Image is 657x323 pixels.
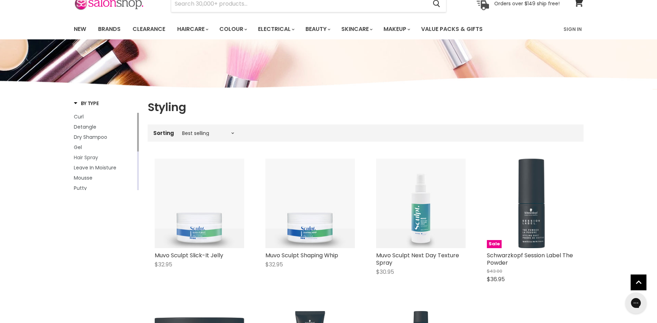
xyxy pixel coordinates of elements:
[487,268,502,274] span: $43.00
[265,159,355,248] img: Muvo Sculpt Shaping Whip
[559,22,586,37] a: Sign In
[336,22,377,37] a: Skincare
[494,0,560,7] p: Orders over $149 ship free!
[74,154,98,161] span: Hair Spray
[214,22,251,37] a: Colour
[74,113,136,121] a: Curl
[74,134,107,141] span: Dry Shampoo
[74,100,99,107] h3: By Type
[300,22,335,37] a: Beauty
[74,164,116,171] span: Leave In Moisture
[376,268,394,276] span: $30.95
[378,22,414,37] a: Makeup
[487,240,502,248] span: Sale
[487,251,573,267] a: Schwarzkopf Session Label The Powder
[253,22,299,37] a: Electrical
[153,130,174,136] label: Sorting
[155,260,172,269] span: $32.95
[74,174,92,181] span: Mousse
[69,19,524,39] ul: Main menu
[74,164,136,172] a: Leave In Moisture
[74,144,82,151] span: Gel
[148,100,584,115] h1: Styling
[416,22,488,37] a: Value Packs & Gifts
[65,19,592,39] nav: Main
[74,154,136,161] a: Hair Spray
[74,133,136,141] a: Dry Shampoo
[376,251,459,267] a: Muvo Sculpt Next Day Texture Spray
[518,159,545,248] img: Schwarzkopf Session Label The Powder
[172,22,213,37] a: Haircare
[74,185,87,192] span: Putty
[155,159,244,248] img: Muvo Sculpt Slick-It Jelly
[376,159,466,248] img: Muvo Sculpt Next Day Texture Spray
[74,174,136,182] a: Mousse
[74,123,136,131] a: Detangle
[265,251,338,259] a: Muvo Sculpt Shaping Whip
[127,22,170,37] a: Clearance
[265,260,283,269] span: $32.95
[622,290,650,316] iframe: Gorgias live chat messenger
[74,123,96,130] span: Detangle
[93,22,126,37] a: Brands
[69,22,91,37] a: New
[487,159,577,248] a: Schwarzkopf Session Label The PowderSale
[487,275,505,283] span: $36.95
[74,143,136,151] a: Gel
[155,251,223,259] a: Muvo Sculpt Slick-It Jelly
[74,113,84,120] span: Curl
[74,184,136,192] a: Putty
